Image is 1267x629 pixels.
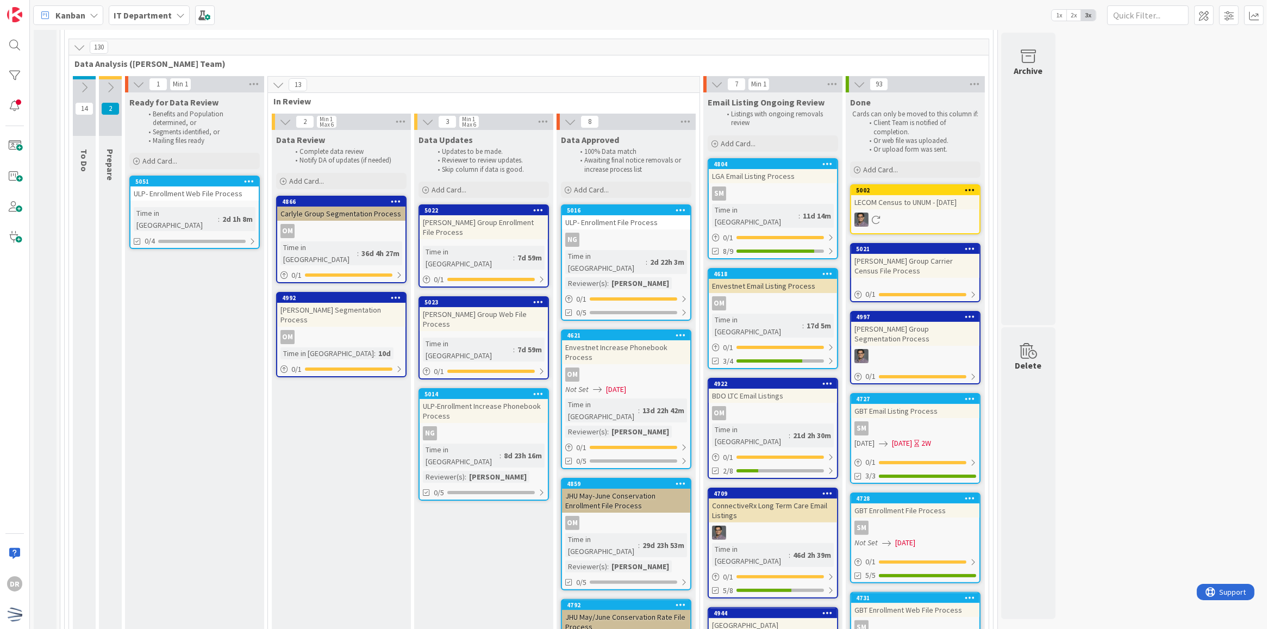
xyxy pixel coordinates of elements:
div: 10d [376,347,394,359]
span: Support [23,2,49,15]
div: 5016 [567,207,690,214]
span: : [513,252,515,264]
span: : [500,450,501,462]
div: 4727 [851,394,979,404]
li: Benefits and Population determined, or [142,110,258,128]
div: 5014 [420,389,548,399]
span: 2 [101,102,120,115]
div: 4709 [714,490,837,497]
span: 0 / 1 [723,571,733,583]
div: Time in [GEOGRAPHIC_DATA] [712,204,798,228]
span: 13 [289,78,307,91]
li: Complete data review [289,147,405,156]
li: Awaiting final notice removals or increase process list [574,156,690,174]
div: [PERSON_NAME] [609,426,672,438]
p: Cards can only be moved to this column if: [852,110,978,119]
div: Min 1 [173,82,188,87]
li: Or upload form was sent. [863,145,979,154]
div: 4944 [709,608,837,618]
div: 5051 [130,177,259,186]
div: 0/1 [420,365,548,378]
a: 4728GBT Enrollment File ProcessSMNot Set[DATE]0/15/5 [850,493,981,583]
div: 0/1 [851,288,979,301]
div: 46d 2h 39m [790,549,834,561]
div: OM [709,296,837,310]
div: 0/1 [709,570,837,584]
div: 4992 [282,294,405,302]
div: 4731 [856,594,979,602]
li: Updates to be made. [432,147,547,156]
span: 14 [75,102,93,115]
div: Time in [GEOGRAPHIC_DATA] [565,250,646,274]
div: 4709ConnectiveRx Long Term Care Email Listings [709,489,837,522]
span: : [357,247,359,259]
div: 2d 1h 8m [220,213,255,225]
span: Add Card... [574,185,609,195]
div: 2d 22h 3m [647,256,687,268]
span: [DATE] [895,537,915,549]
div: 5051ULP- Enrollment Web File Process [130,177,259,201]
li: Client Team is notified of completion. [863,119,979,136]
li: Notify DA of updates (if needed) [289,156,405,165]
div: 4804LGA Email Listing Process [709,159,837,183]
img: Visit kanbanzone.com [7,7,22,22]
div: Min 1 [462,116,475,122]
div: Reviewer(s) [423,471,465,483]
div: [PERSON_NAME] [466,471,529,483]
span: 93 [870,78,888,91]
a: 5022[PERSON_NAME] Group Enrollment File ProcessTime in [GEOGRAPHIC_DATA]:7d 59m0/1 [419,204,549,288]
span: 0 / 1 [434,274,444,285]
div: 4859 [567,480,690,488]
div: 4728GBT Enrollment File Process [851,494,979,518]
div: 0/1 [709,451,837,464]
span: 8/9 [723,246,733,257]
div: 5016 [562,205,690,215]
a: 4621Envestnet Increase Phonebook ProcessOMNot Set[DATE]Time in [GEOGRAPHIC_DATA]:13d 22h 42mRevie... [561,329,691,469]
a: 4866Carlyle Group Segmentation ProcessOMTime in [GEOGRAPHIC_DATA]:36d 4h 27m0/1 [276,196,407,283]
div: NG [562,233,690,247]
a: 5051ULP- Enrollment Web File ProcessTime in [GEOGRAPHIC_DATA]:2d 1h 8m0/4 [129,176,260,249]
span: : [638,539,640,551]
div: Archive [1014,64,1043,77]
span: 3/4 [723,356,733,367]
div: 4792 [567,601,690,609]
div: 4859 [562,479,690,489]
div: NG [423,426,437,440]
div: JHU May-June Conservation Enrollment File Process [562,489,690,513]
span: 0 / 1 [865,457,876,468]
div: ULP- Enrollment File Process [562,215,690,229]
span: : [607,277,609,289]
div: 5021[PERSON_NAME] Group Carrier Census File Process [851,244,979,278]
div: Carlyle Group Segmentation Process [277,207,405,221]
div: NG [565,233,579,247]
div: OM [712,406,726,420]
span: 0/5 [576,577,586,588]
div: 5051 [135,178,259,185]
div: [PERSON_NAME] [609,561,672,572]
div: SM [712,186,726,201]
div: 0/1 [420,273,548,287]
div: 36d 4h 27m [359,247,402,259]
div: 5021 [851,244,979,254]
div: Min 1 [320,116,333,122]
div: NG [420,426,548,440]
a: 4997[PERSON_NAME] Group Segmentation ProcessCS0/1 [850,311,981,384]
div: Time in [GEOGRAPHIC_DATA] [423,246,513,270]
a: 4804LGA Email Listing ProcessSMTime in [GEOGRAPHIC_DATA]:11d 14m0/18/9 [708,158,838,259]
div: 11d 14m [800,210,834,222]
span: Done [850,97,871,108]
div: CS [709,526,837,540]
span: 0 / 1 [723,342,733,353]
span: 2/8 [723,465,733,477]
div: 0/1 [562,292,690,306]
span: Email Listing Ongoing Review [708,97,825,108]
img: avatar [7,607,22,622]
span: 3/3 [865,470,876,482]
div: CS [851,213,979,227]
div: Time in [GEOGRAPHIC_DATA] [280,347,374,359]
div: [PERSON_NAME] Group Carrier Census File Process [851,254,979,278]
div: CS [851,349,979,363]
span: 0 / 1 [723,452,733,463]
a: 4709ConnectiveRx Long Term Care Email ListingsCSTime in [GEOGRAPHIC_DATA]:46d 2h 39m0/15/8 [708,488,838,599]
div: 4621Envestnet Increase Phonebook Process [562,331,690,364]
